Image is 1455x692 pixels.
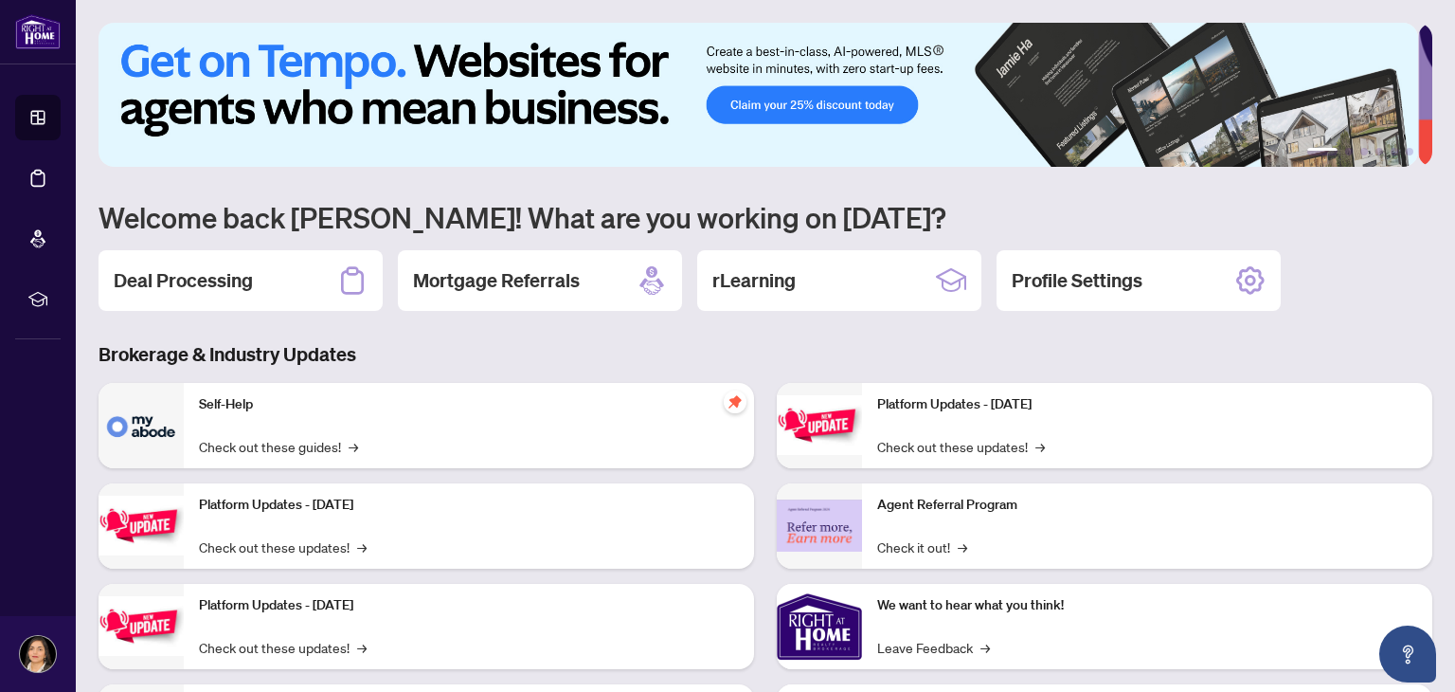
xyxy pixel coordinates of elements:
h1: Welcome back [PERSON_NAME]! What are you working on [DATE]? [99,199,1432,235]
span: → [1035,436,1045,457]
span: pushpin [724,391,746,413]
img: Platform Updates - September 16, 2025 [99,496,184,555]
button: 2 [1345,148,1353,155]
span: → [958,537,967,557]
p: We want to hear what you think! [877,595,1417,616]
p: Self-Help [199,394,739,415]
span: → [357,537,367,557]
button: 4 [1375,148,1383,155]
p: Agent Referral Program [877,495,1417,516]
button: 6 [1406,148,1413,155]
img: Profile Icon [20,636,56,672]
img: We want to hear what you think! [777,584,862,669]
img: Platform Updates - July 21, 2025 [99,596,184,656]
a: Check it out!→ [877,537,967,557]
span: → [349,436,358,457]
p: Platform Updates - [DATE] [199,495,739,516]
button: 5 [1391,148,1398,155]
a: Check out these guides!→ [199,436,358,457]
h2: Deal Processing [114,267,253,294]
button: 1 [1307,148,1338,155]
h2: Profile Settings [1012,267,1142,294]
img: Slide 0 [99,23,1418,167]
h3: Brokerage & Industry Updates [99,341,1432,368]
img: logo [15,14,61,49]
a: Leave Feedback→ [877,637,990,658]
a: Check out these updates!→ [199,637,367,658]
button: Open asap [1379,626,1436,683]
img: Platform Updates - June 23, 2025 [777,395,862,455]
a: Check out these updates!→ [199,537,367,557]
img: Self-Help [99,383,184,468]
button: 3 [1360,148,1368,155]
a: Check out these updates!→ [877,436,1045,457]
p: Platform Updates - [DATE] [199,595,739,616]
span: → [980,637,990,658]
img: Agent Referral Program [777,500,862,552]
span: → [357,637,367,658]
p: Platform Updates - [DATE] [877,394,1417,415]
h2: rLearning [712,267,796,294]
h2: Mortgage Referrals [413,267,580,294]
